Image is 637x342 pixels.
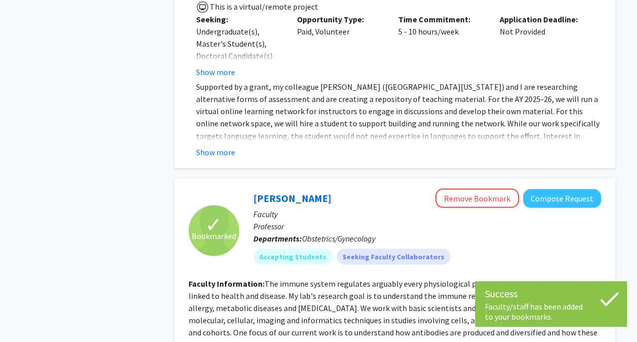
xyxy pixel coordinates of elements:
[297,13,383,25] p: Opportunity Type:
[192,229,236,242] span: Bookmarked
[253,233,302,243] b: Departments:
[189,278,265,288] b: Faculty Information:
[209,2,318,12] span: This is a virtual/remote project
[523,189,601,208] button: Compose Request to Kang Chen
[253,191,331,204] a: [PERSON_NAME]
[196,25,282,86] div: Undergraduate(s), Master's Student(s), Doctoral Candidate(s) (PhD, MD, DMD, PharmD, etc.)
[336,248,451,264] mat-chip: Seeking Faculty Collaborators
[196,81,601,154] p: Supported by a grant, my colleague [PERSON_NAME] ([GEOGRAPHIC_DATA][US_STATE]) and I are research...
[435,188,519,208] button: Remove Bookmark
[485,301,617,322] div: Faculty/staff has been added to your bookmarks.
[205,219,222,229] span: ✓
[8,296,43,334] iframe: Chat
[492,13,593,78] div: Not Provided
[485,286,617,301] div: Success
[196,13,282,25] p: Seeking:
[253,208,601,220] p: Faculty
[391,13,492,78] div: 5 - 10 hours/week
[500,13,586,25] p: Application Deadline:
[398,13,484,25] p: Time Commitment:
[196,66,235,78] button: Show more
[253,220,601,232] p: Professor
[302,233,376,243] span: Obstetrics/Gynecology
[289,13,391,78] div: Paid, Volunteer
[253,248,332,264] mat-chip: Accepting Students
[196,146,235,158] button: Show more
